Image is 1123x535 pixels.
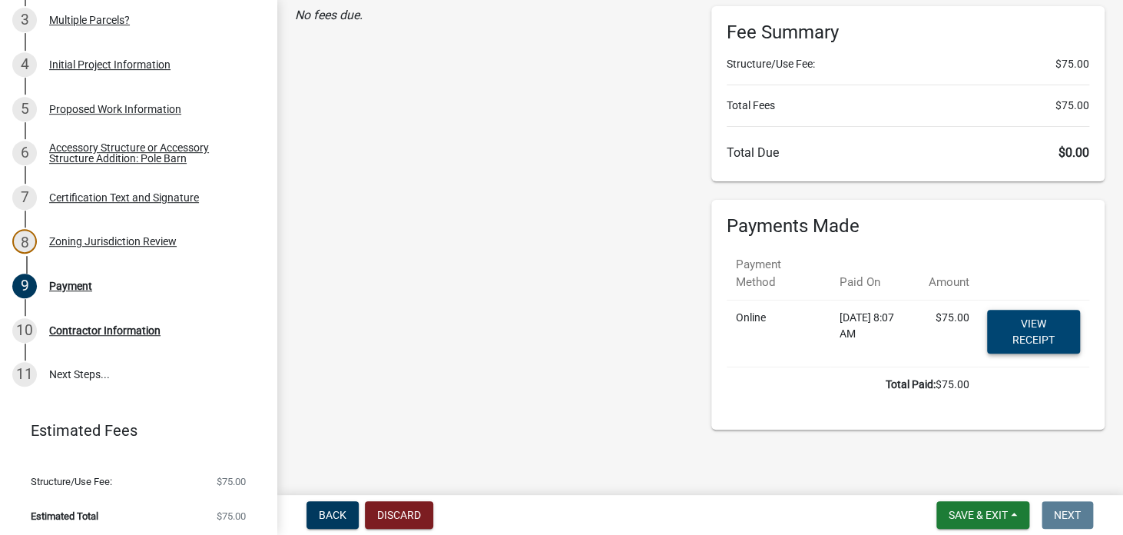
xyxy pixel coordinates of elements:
div: Multiple Parcels? [49,15,130,25]
div: Initial Project Information [49,59,171,70]
div: 7 [12,185,37,210]
span: Estimated Total [31,511,98,521]
li: Structure/Use Fee: [727,56,1089,72]
div: 10 [12,318,37,343]
span: $75.00 [1055,98,1089,114]
div: 5 [12,97,37,121]
h6: Payments Made [727,215,1089,238]
span: Next [1054,509,1081,521]
a: Estimated Fees [12,415,252,446]
div: 9 [12,274,37,298]
span: $75.00 [217,511,246,521]
i: No fees due. [295,8,363,22]
h6: Fee Summary [727,22,1089,44]
th: Paid On [830,247,919,301]
div: 11 [12,362,37,387]
div: 4 [12,52,37,77]
span: $75.00 [1055,56,1089,72]
div: Proposed Work Information [49,104,181,115]
button: Discard [365,501,433,529]
span: Back [319,509,346,521]
td: Online [727,301,830,367]
h6: Total Due [727,145,1089,160]
button: Save & Exit [936,501,1029,529]
span: $75.00 [217,477,246,487]
li: Total Fees [727,98,1089,114]
button: Next [1042,501,1093,529]
span: Structure/Use Fee: [31,477,112,487]
span: $0.00 [1058,145,1089,160]
div: Contractor Information [49,325,161,336]
div: Zoning Jurisdiction Review [49,236,177,247]
th: Payment Method [727,247,830,301]
td: [DATE] 8:07 AM [830,301,919,367]
div: Accessory Structure or Accessory Structure Addition: Pole Barn [49,142,252,164]
button: Back [306,501,359,529]
div: 6 [12,141,37,165]
span: Save & Exit [949,509,1008,521]
td: $75.00 [727,367,978,403]
div: Payment [49,281,92,291]
div: Certification Text and Signature [49,192,199,203]
div: 8 [12,229,37,254]
td: $75.00 [919,301,978,367]
a: View receipt [987,310,1080,354]
b: Total Paid: [885,378,935,390]
th: Amount [919,247,978,301]
div: 3 [12,8,37,32]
